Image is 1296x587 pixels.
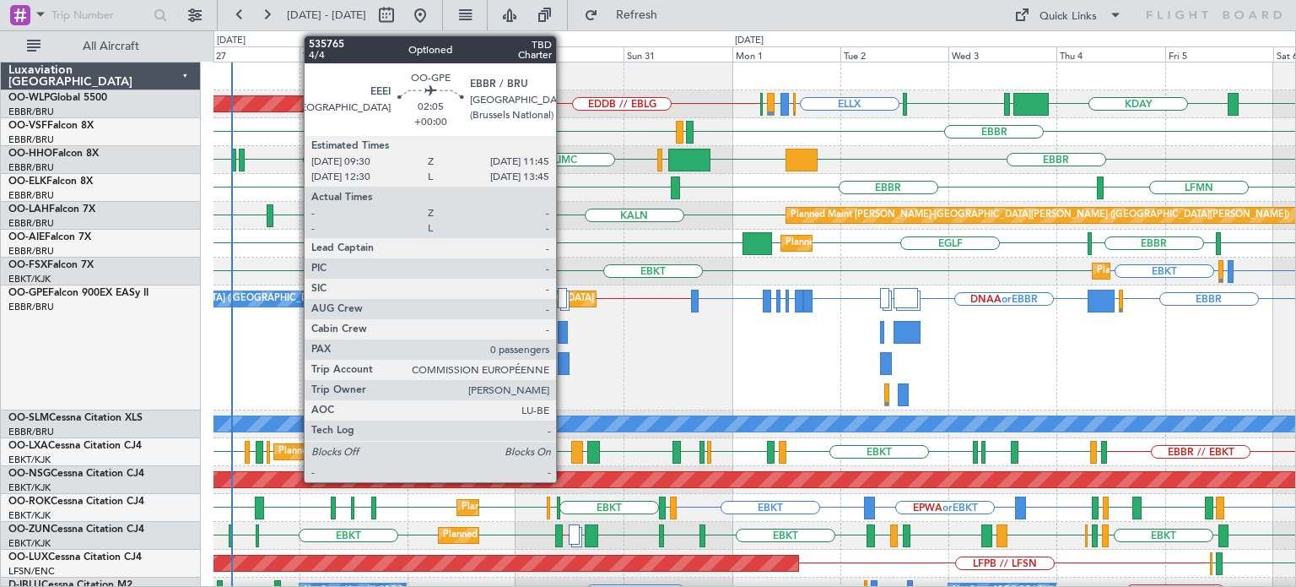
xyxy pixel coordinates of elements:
a: OO-LAHFalcon 7X [8,204,95,215]
a: OO-VSFFalcon 8X [8,121,94,131]
span: [DATE] - [DATE] [287,8,366,23]
a: LFSN/ENC [8,565,55,578]
div: Thu 28 [300,46,408,62]
a: OO-ELKFalcon 8X [8,177,93,187]
div: Planned Maint Kortrijk-[GEOGRAPHIC_DATA] [1097,258,1293,284]
a: OO-ROKCessna Citation CJ4 [8,497,144,507]
div: Thu 4 [1056,46,1164,62]
span: OO-LAH [8,204,49,215]
a: EBBR/BRU [8,245,54,258]
a: OO-FSXFalcon 7X [8,260,94,270]
div: Tue 2 [840,46,948,62]
a: EBBR/BRU [8,106,54,118]
div: Fri 5 [1165,46,1273,62]
a: EBBR/BRU [8,133,54,146]
span: OO-SLM [8,413,49,423]
a: OO-WLPGlobal 5500 [8,93,107,103]
span: OO-VSF [8,121,47,131]
span: OO-GPE [8,288,48,298]
a: EBKT/KJK [8,481,51,494]
div: Planned Maint [GEOGRAPHIC_DATA] ([GEOGRAPHIC_DATA] National) [331,286,636,312]
span: OO-FSX [8,260,47,270]
span: Refresh [602,9,672,21]
a: EBBR/BRU [8,426,54,438]
span: OO-HHO [8,149,52,159]
a: EBBR/BRU [8,161,54,174]
span: OO-ROK [8,497,51,507]
div: Fri 29 [408,46,516,62]
div: Mon 1 [732,46,840,62]
a: OO-HHOFalcon 8X [8,149,99,159]
div: Planned Maint Kortrijk-[GEOGRAPHIC_DATA] [462,495,658,520]
div: No Crew [GEOGRAPHIC_DATA] ([GEOGRAPHIC_DATA] National) [87,286,370,312]
div: Planned Maint Kortrijk-[GEOGRAPHIC_DATA] [278,439,475,465]
a: OO-ZUNCessna Citation CJ4 [8,524,144,535]
input: Trip Number [51,3,148,28]
a: EBBR/BRU [8,189,54,202]
a: OO-GPEFalcon 900EX EASy II [8,288,148,298]
span: OO-NSG [8,469,51,479]
div: Sat 30 [516,46,624,62]
a: EBKT/KJK [8,454,51,466]
div: Planned Maint Kortrijk-[GEOGRAPHIC_DATA] [443,523,640,548]
button: Refresh [576,2,678,29]
a: OO-LXACessna Citation CJ4 [8,441,142,451]
a: OO-SLMCessna Citation XLS [8,413,143,423]
div: [DATE] [217,34,246,48]
span: All Aircraft [44,41,178,52]
button: All Aircraft [19,33,183,60]
span: OO-LUX [8,552,48,563]
div: Wed 27 [191,46,299,62]
a: OO-NSGCessna Citation CJ4 [8,469,144,479]
span: OO-WLP [8,93,50,103]
div: Quick Links [1039,8,1097,25]
a: EBBR/BRU [8,301,54,313]
span: OO-LXA [8,441,48,451]
span: OO-ZUN [8,524,51,535]
a: EBKT/KJK [8,509,51,522]
a: EBBR/BRU [8,217,54,230]
div: Planned Maint [GEOGRAPHIC_DATA] ([GEOGRAPHIC_DATA]) [786,231,1051,256]
div: Wed 3 [948,46,1056,62]
div: Planned Maint [PERSON_NAME]-[GEOGRAPHIC_DATA][PERSON_NAME] ([GEOGRAPHIC_DATA][PERSON_NAME]) [791,203,1289,228]
div: Sun 31 [624,46,732,62]
a: EBKT/KJK [8,537,51,550]
span: OO-ELK [8,177,46,187]
button: Quick Links [1006,2,1131,29]
div: [DATE] [735,34,764,48]
a: EBKT/KJK [8,273,51,285]
a: OO-AIEFalcon 7X [8,232,91,242]
a: OO-LUXCessna Citation CJ4 [8,552,142,563]
span: OO-AIE [8,232,45,242]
